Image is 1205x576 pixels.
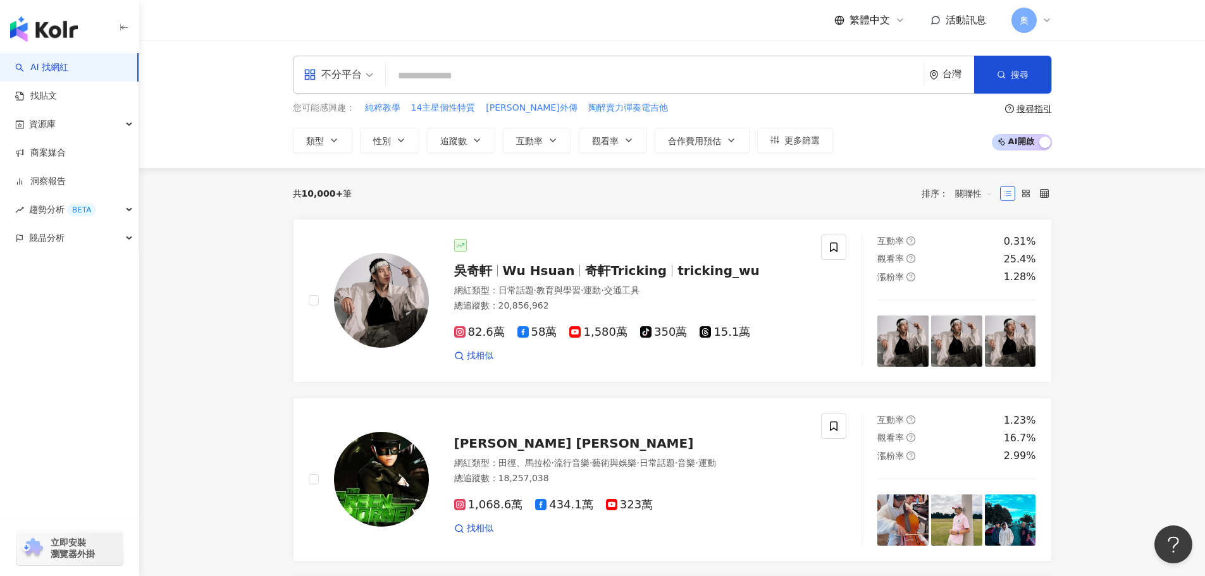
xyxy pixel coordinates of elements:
[636,458,639,468] span: ·
[364,101,401,115] button: 純粹教學
[411,102,476,114] span: 14主星個性特質
[877,451,904,461] span: 漲粉率
[585,263,667,278] span: 奇軒Tricking
[1004,235,1036,248] div: 0.31%
[985,494,1036,546] img: post-image
[486,102,577,114] span: [PERSON_NAME]外傳
[29,110,56,138] span: 資源庫
[454,300,806,312] div: 總追蹤數 ： 20,856,962
[677,458,695,468] span: 音樂
[454,498,523,512] span: 1,068.6萬
[306,136,324,146] span: 類型
[695,458,698,468] span: ·
[850,13,890,27] span: 繁體中文
[592,458,636,468] span: 藝術與娛樂
[677,263,760,278] span: tricking_wu
[498,458,552,468] span: 田徑、馬拉松
[293,128,352,153] button: 類型
[906,236,915,245] span: question-circle
[942,69,974,80] div: 台灣
[440,136,467,146] span: 追蹤數
[454,436,694,451] span: [PERSON_NAME] [PERSON_NAME]
[640,326,687,339] span: 350萬
[601,285,603,295] span: ·
[640,458,675,468] span: 日常話題
[15,61,68,74] a: searchAI 找網紅
[373,136,391,146] span: 性別
[29,224,65,252] span: 競品分析
[922,183,1000,204] div: 排序：
[1011,70,1029,80] span: 搜尋
[454,263,492,278] span: 吳奇軒
[304,64,362,85] div: 不分平台
[20,538,45,558] img: chrome extension
[906,254,915,263] span: question-circle
[931,316,982,367] img: post-image
[15,175,66,188] a: 洞察報告
[588,101,669,115] button: 陶醉賣力彈奏電吉他
[1004,252,1036,266] div: 25.4%
[293,102,355,114] span: 您可能感興趣：
[427,128,495,153] button: 追蹤數
[485,101,578,115] button: [PERSON_NAME]外傳
[1154,525,1192,563] iframe: Help Scout Beacon - Open
[604,285,640,295] span: 交通工具
[467,522,493,535] span: 找相似
[535,498,593,512] span: 434.1萬
[583,285,601,295] span: 運動
[1020,13,1029,27] span: 奧
[588,102,668,114] span: 陶醉賣力彈奏電吉他
[534,285,536,295] span: ·
[955,183,993,204] span: 關聯性
[454,457,806,470] div: 網紅類型 ：
[581,285,583,295] span: ·
[877,254,904,264] span: 觀看率
[946,14,986,26] span: 活動訊息
[293,188,352,199] div: 共 筆
[592,136,619,146] span: 觀看率
[454,472,806,485] div: 總追蹤數 ： 18,257,038
[365,102,400,114] span: 純粹教學
[877,316,929,367] img: post-image
[700,326,750,339] span: 15.1萬
[1004,431,1036,445] div: 16.7%
[517,326,557,339] span: 58萬
[454,522,493,535] a: 找相似
[929,70,939,80] span: environment
[67,204,96,216] div: BETA
[877,272,904,282] span: 漲粉率
[877,494,929,546] img: post-image
[668,136,721,146] span: 合作費用預估
[16,531,123,565] a: chrome extension立即安裝 瀏覽器外掛
[503,128,571,153] button: 互動率
[569,326,627,339] span: 1,580萬
[1004,414,1036,427] div: 1.23%
[554,458,590,468] span: 流行音樂
[536,285,581,295] span: 教育與學習
[29,195,96,224] span: 趨勢分析
[293,398,1052,561] a: KOL Avatar[PERSON_NAME] [PERSON_NAME]網紅類型：田徑、馬拉松·流行音樂·藝術與娛樂·日常話題·音樂·運動總追蹤數：18,257,0381,068.6萬434....
[906,273,915,281] span: question-circle
[516,136,543,146] span: 互動率
[411,101,476,115] button: 14主星個性特質
[15,90,57,102] a: 找貼文
[931,494,982,546] img: post-image
[10,16,78,42] img: logo
[360,128,419,153] button: 性別
[454,326,505,339] span: 82.6萬
[304,68,316,81] span: appstore
[454,285,806,297] div: 網紅類型 ：
[51,537,95,560] span: 立即安裝 瀏覽器外掛
[906,433,915,442] span: question-circle
[606,498,653,512] span: 323萬
[974,56,1051,94] button: 搜尋
[906,415,915,424] span: question-circle
[1004,270,1036,284] div: 1.28%
[15,147,66,159] a: 商案媒合
[15,205,24,214] span: rise
[698,458,716,468] span: 運動
[454,350,493,362] a: 找相似
[877,432,904,443] span: 觀看率
[302,188,343,199] span: 10,000+
[784,135,820,145] span: 更多篩選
